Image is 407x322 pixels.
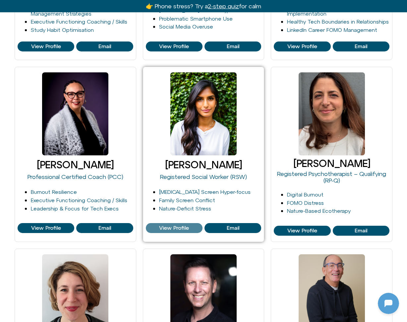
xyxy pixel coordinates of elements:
span: Email [227,225,239,231]
span: View Profile [159,43,189,49]
a: View Profile of Iris Glaser [333,226,389,236]
img: N5FCcHC.png [2,128,11,137]
svg: Close Chatbot Button [116,3,127,14]
a: Registered Psychotherapist – Qualifying (RP-Q) [277,170,386,184]
img: N5FCcHC.png [2,74,11,83]
img: N5FCcHC.png [2,39,11,48]
a: View Profile of Craig Selinger [76,41,133,51]
img: N5FCcHC.png [2,155,11,165]
a: [MEDICAL_DATA] Screen Hyper-focus [159,189,251,195]
a: View Profile of Faelyne Templer [76,223,133,233]
a: Registered Social Worker (RSW) [160,173,247,180]
u: 2-step quiz [208,3,239,10]
p: I notice you stepped away — that’s totally okay. Come back when you’re ready, I’m here to help. [19,56,118,80]
span: View Profile [159,225,189,231]
a: View Profile of David Goldenberg [204,41,261,51]
a: View Profile of Eli Singer [333,41,389,51]
span: Email [98,225,111,231]
a: Executive Functioning Coaching / Skills [31,197,127,203]
a: Nature-Deficit Stress [159,205,211,211]
a: Digital Burnout [287,192,323,198]
svg: Restart Conversation Button [104,3,116,14]
a: View Profile of Faelyne Templer [18,223,74,233]
a: 👉 Phone stress? Try a2-step quizfor calm [146,3,261,10]
a: [MEDICAL_DATA] Planning & Implementation [287,4,355,17]
a: View Profile of David Goldenberg [146,41,203,51]
button: Expand Header Button [2,2,131,16]
span: View Profile [31,43,61,49]
p: I noticed you stepped away — that’s okay. I’m here when you want to pick this up. [19,173,118,197]
a: Healthy Tech Boundaries in Relationships [287,19,389,25]
p: Got it — share your email so I can pick up where we left off or start the quiz with you. [19,21,118,45]
a: FOMO Distress [287,200,324,206]
a: Study Habit Optimisation [31,27,94,33]
a: Nature-Based Ecotherapy [287,208,351,214]
span: View Profile [31,225,61,231]
a: [MEDICAL_DATA] Specific Digital Management Strategies [31,4,110,17]
a: Burnout Resilience [31,189,77,195]
span: Email [355,228,367,234]
a: View Profile of Eli Singer [274,41,330,51]
span: Email [227,43,239,49]
a: LinkedIn Career FOMO Management [287,27,377,33]
img: N5FCcHC.png [2,191,11,200]
span: Email [355,43,367,49]
a: View Profile of Iris Glaser [274,226,330,236]
span: View Profile [287,228,317,234]
span: Email [98,43,111,49]
a: [PERSON_NAME] [293,158,370,169]
iframe: Botpress [378,293,399,314]
h2: [DOMAIN_NAME] [20,4,102,13]
a: Professional Certified Coach (PCC) [28,173,123,180]
span: View Profile [287,43,317,49]
a: View Profile of Harshi Sritharan [146,223,203,233]
textarea: Message Input [11,214,103,220]
svg: Voice Input Button [113,212,124,222]
p: [DATE] [58,94,75,102]
a: [PERSON_NAME] [37,159,114,170]
a: Problematic Smartphone Use [159,16,233,22]
a: View Profile of Craig Selinger [18,41,74,51]
a: Family Screen Conflict [159,197,215,203]
p: Hi — I’m [DOMAIN_NAME], your AI coaching assistant here to help you reflect and take tiny steps f... [19,111,118,135]
a: [PERSON_NAME] [165,159,242,170]
img: N5FCcHC.png [6,3,17,14]
a: Executive Functioning Coaching / Skills [31,19,127,25]
a: Leadership & Focus for Tech Execs [31,205,119,211]
a: Social Media Overuse [159,24,213,30]
a: View Profile of Harshi Sritharan [204,223,261,233]
p: What’s the ONE phone habit you most want to change right now? [19,146,118,162]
